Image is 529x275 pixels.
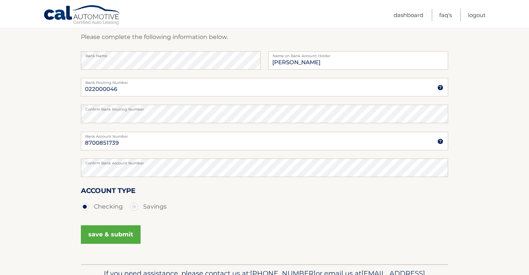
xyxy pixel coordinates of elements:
a: Logout [468,9,486,21]
label: Savings [130,199,167,214]
label: Confirm Bank Account Number [81,158,448,164]
label: Checking [81,199,123,214]
img: tooltip.svg [437,85,443,91]
label: Account Type [81,185,135,199]
a: Dashboard [394,9,423,21]
label: Bank Routing Number [81,78,448,84]
a: Cal Automotive [43,5,121,26]
label: Name on Bank Account Holder [268,51,448,57]
input: Name on Account (Account Holder Name) [268,51,448,70]
img: tooltip.svg [437,138,443,144]
label: Bank Account Number [81,132,448,138]
label: Confirm Bank Routing Number [81,105,448,111]
button: save & submit [81,225,141,244]
label: Bank Name [81,51,261,57]
p: Please complete the following information below. [81,32,448,42]
a: FAQ's [439,9,452,21]
input: Bank Account Number [81,132,448,150]
input: Bank Routing Number [81,78,448,96]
